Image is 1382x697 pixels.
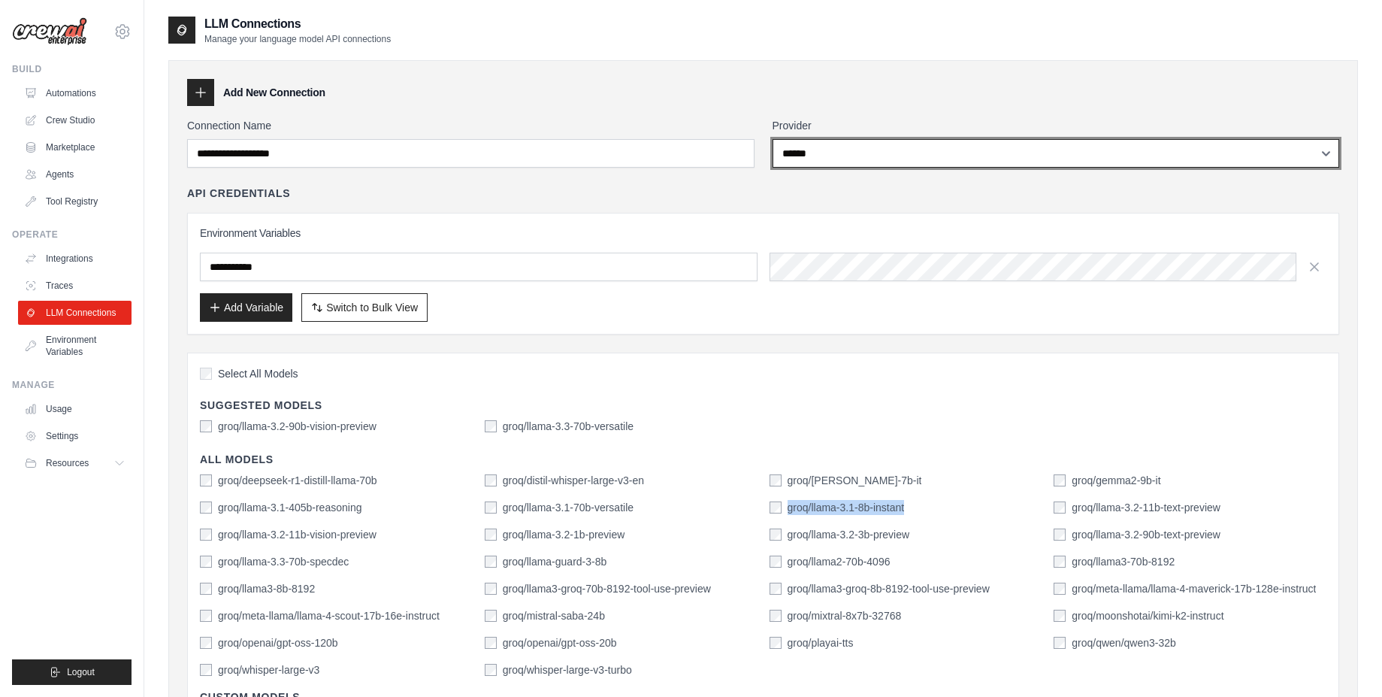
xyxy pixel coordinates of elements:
[503,608,605,623] label: groq/mistral-saba-24b
[1072,554,1175,569] label: groq/llama3-70b-8192
[18,274,132,298] a: Traces
[1072,473,1160,488] label: groq/gemma2-9b-it
[18,301,132,325] a: LLM Connections
[67,666,95,678] span: Logout
[12,17,87,46] img: Logo
[204,33,391,45] p: Manage your language model API connections
[770,474,782,486] input: groq/gemma-7b-it
[770,610,782,622] input: groq/mixtral-8x7b-32768
[200,556,212,568] input: groq/llama-3.3-70b-specdec
[788,608,902,623] label: groq/mixtral-8x7b-32768
[503,662,632,677] label: groq/whisper-large-v3-turbo
[1072,635,1176,650] label: groq/qwen/qwen3-32b
[218,581,315,596] label: groq/llama3-8b-8192
[788,500,905,515] label: groq/llama-3.1-8b-instant
[503,635,617,650] label: groq/openai/gpt-oss-20b
[485,420,497,432] input: groq/llama-3.3-70b-versatile
[1054,556,1066,568] input: groq/llama3-70b-8192
[200,583,212,595] input: groq/llama3-8b-8192
[1054,583,1066,595] input: groq/meta-llama/llama-4-maverick-17b-128e-instruct
[788,581,990,596] label: groq/llama3-groq-8b-8192-tool-use-preview
[18,108,132,132] a: Crew Studio
[485,529,497,541] input: groq/llama-3.2-1b-preview
[770,583,782,595] input: groq/llama3-groq-8b-8192-tool-use-preview
[218,500,361,515] label: groq/llama-3.1-405b-reasoning
[12,379,132,391] div: Manage
[200,420,212,432] input: groq/llama-3.2-90b-vision-preview
[18,162,132,186] a: Agents
[218,635,338,650] label: groq/openai/gpt-oss-120b
[200,637,212,649] input: groq/openai/gpt-oss-120b
[218,419,376,434] label: groq/llama-3.2-90b-vision-preview
[770,502,782,514] input: groq/llama-3.1-8b-instant
[200,293,292,322] button: Add Variable
[12,63,132,75] div: Build
[770,556,782,568] input: groq/llama2-70b-4096
[218,366,298,381] span: Select All Models
[485,583,497,595] input: groq/llama3-groq-70b-8192-tool-use-preview
[18,328,132,364] a: Environment Variables
[18,247,132,271] a: Integrations
[187,186,290,201] h4: API Credentials
[18,135,132,159] a: Marketplace
[788,635,854,650] label: groq/playai-tts
[200,502,212,514] input: groq/llama-3.1-405b-reasoning
[788,473,922,488] label: groq/gemma-7b-it
[1054,637,1066,649] input: groq/qwen/qwen3-32b
[1072,608,1223,623] label: groq/moonshotai/kimi-k2-instruct
[218,527,376,542] label: groq/llama-3.2-11b-vision-preview
[326,300,418,315] span: Switch to Bulk View
[770,637,782,649] input: groq/playai-tts
[503,419,634,434] label: groq/llama-3.3-70b-versatile
[503,581,711,596] label: groq/llama3-groq-70b-8192-tool-use-preview
[301,293,428,322] button: Switch to Bulk View
[204,15,391,33] h2: LLM Connections
[12,659,132,685] button: Logout
[1054,529,1066,541] input: groq/llama-3.2-90b-text-preview
[1072,500,1220,515] label: groq/llama-3.2-11b-text-preview
[18,424,132,448] a: Settings
[218,554,349,569] label: groq/llama-3.3-70b-specdec
[485,637,497,649] input: groq/openai/gpt-oss-20b
[200,610,212,622] input: groq/meta-llama/llama-4-scout-17b-16e-instruct
[200,368,212,380] input: Select All Models
[18,189,132,214] a: Tool Registry
[485,474,497,486] input: groq/distil-whisper-large-v3-en
[200,398,1326,413] h4: Suggested Models
[200,452,1326,467] h4: All Models
[218,662,319,677] label: groq/whisper-large-v3
[1072,527,1220,542] label: groq/llama-3.2-90b-text-preview
[773,118,1340,133] label: Provider
[788,554,891,569] label: groq/llama2-70b-4096
[1054,610,1066,622] input: groq/moonshotai/kimi-k2-instruct
[485,664,497,676] input: groq/whisper-large-v3-turbo
[200,226,1326,241] h3: Environment Variables
[485,610,497,622] input: groq/mistral-saba-24b
[223,85,325,100] h3: Add New Connection
[1072,581,1316,596] label: groq/meta-llama/llama-4-maverick-17b-128e-instruct
[218,608,440,623] label: groq/meta-llama/llama-4-scout-17b-16e-instruct
[187,118,755,133] label: Connection Name
[12,229,132,241] div: Operate
[503,554,607,569] label: groq/llama-guard-3-8b
[18,451,132,475] button: Resources
[200,474,212,486] input: groq/deepseek-r1-distill-llama-70b
[485,502,497,514] input: groq/llama-3.1-70b-versatile
[200,664,212,676] input: groq/whisper-large-v3
[1054,474,1066,486] input: groq/gemma2-9b-it
[46,457,89,469] span: Resources
[1054,502,1066,514] input: groq/llama-3.2-11b-text-preview
[200,529,212,541] input: groq/llama-3.2-11b-vision-preview
[770,529,782,541] input: groq/llama-3.2-3b-preview
[485,556,497,568] input: groq/llama-guard-3-8b
[503,527,625,542] label: groq/llama-3.2-1b-preview
[18,397,132,421] a: Usage
[788,527,910,542] label: groq/llama-3.2-3b-preview
[503,473,644,488] label: groq/distil-whisper-large-v3-en
[18,81,132,105] a: Automations
[218,473,377,488] label: groq/deepseek-r1-distill-llama-70b
[503,500,634,515] label: groq/llama-3.1-70b-versatile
